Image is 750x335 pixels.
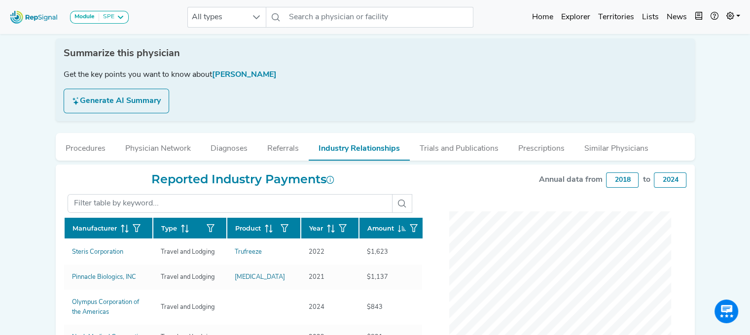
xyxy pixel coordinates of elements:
button: ModuleSPE [70,11,129,24]
div: 2024 [303,302,330,312]
a: Explorer [557,7,594,27]
a: Home [528,7,557,27]
div: to [643,174,650,186]
div: Annual data from [538,174,602,186]
a: Pinnacle Biologics, INC [72,272,145,282]
div: $1,137 [361,272,394,282]
div: 2018 [606,172,639,188]
button: Similar Physicians [574,133,658,160]
button: Industry Relationships [309,133,410,161]
strong: Module [74,14,95,20]
div: 2022 [303,247,330,257]
button: Physician Network [115,133,201,160]
div: [MEDICAL_DATA] [235,272,285,282]
div: Steris Corporation [72,247,123,257]
button: Trials and Publications [410,133,508,160]
span: Product [235,224,261,233]
a: Olympus Corporation of the Americas [72,298,145,316]
div: Get the key points you want to know about [64,69,687,81]
input: Search a physician or facility [285,7,473,28]
button: Intel Book [691,7,707,27]
div: $843 [361,302,389,312]
button: Referrals [257,133,309,160]
div: SPE [99,13,114,21]
div: 2024 [654,172,686,188]
div: Trufreeze [235,247,262,257]
span: Year [309,224,323,233]
a: Lists [638,7,663,27]
div: Travel and Lodging [155,302,221,312]
div: Travel and Lodging [155,247,221,257]
h2: Reported Industry Payments [64,172,422,187]
span: Manufacturer [72,224,117,233]
button: Prescriptions [508,133,574,160]
div: Travel and Lodging [155,272,221,282]
span: All types [188,7,247,27]
button: Procedures [56,133,115,160]
input: Filter table by keyword... [68,194,393,213]
a: Territories [594,7,638,27]
span: Amount [367,224,394,233]
a: Trufreeze [235,247,293,257]
button: Generate AI Summary [64,89,169,113]
div: $1,623 [361,247,394,257]
a: News [663,7,691,27]
span: [PERSON_NAME] [212,71,277,79]
div: Pinnacle Biologics, INC [72,272,136,282]
a: [MEDICAL_DATA] [235,272,293,282]
button: Diagnoses [201,133,257,160]
span: Summarize this physician [64,46,180,61]
span: Type [161,224,177,233]
div: 2021 [303,272,330,282]
a: Steris Corporation [72,247,145,257]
